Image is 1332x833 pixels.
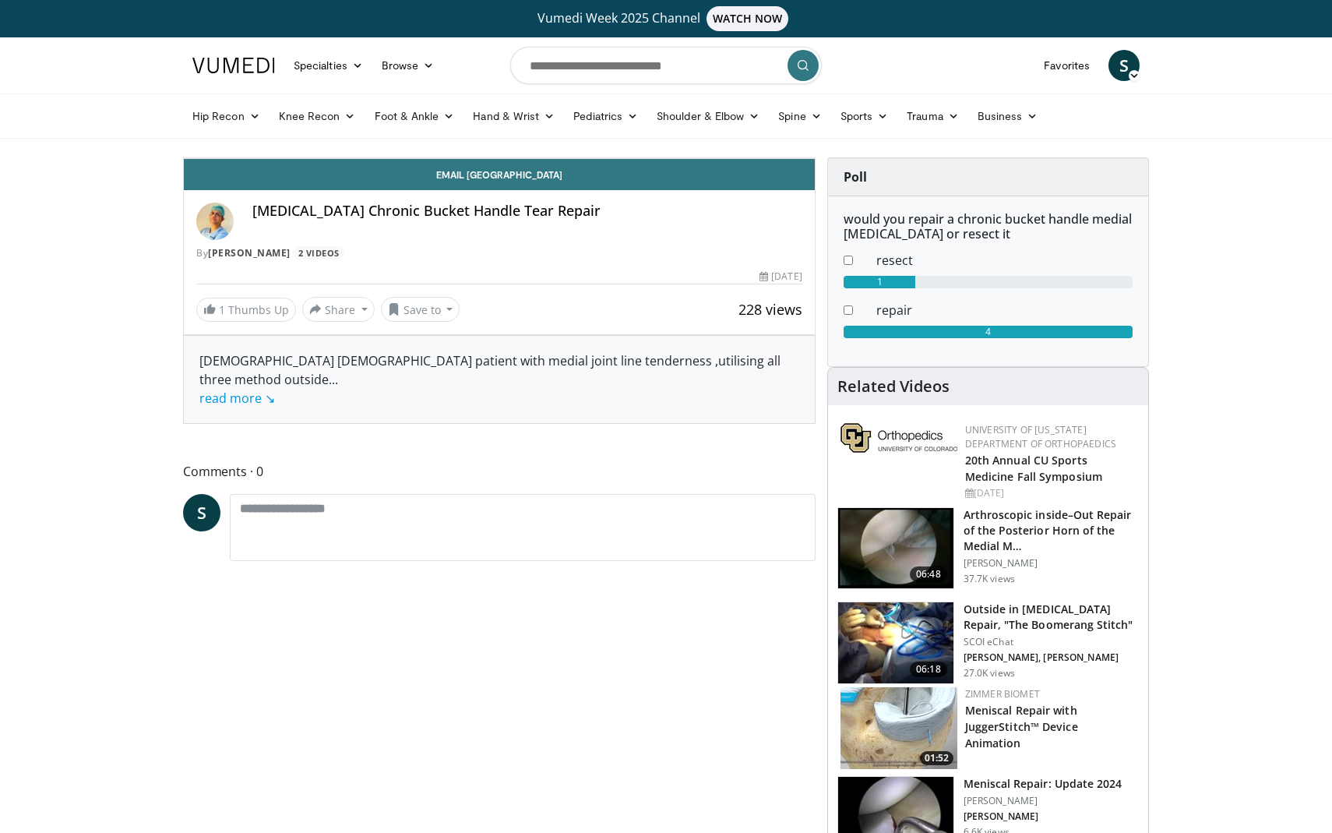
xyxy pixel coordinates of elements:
a: Favorites [1034,50,1099,81]
a: Email [GEOGRAPHIC_DATA] [184,159,815,190]
h4: Related Videos [837,377,950,396]
img: baen_1.png.150x105_q85_crop-smart_upscale.jpg [838,508,953,589]
div: [DEMOGRAPHIC_DATA] [DEMOGRAPHIC_DATA] patient with medial joint line tenderness ,utilising all th... [199,351,799,408]
a: Specialties [284,50,372,81]
button: Share [302,297,375,322]
span: Comments 0 [183,461,816,482]
p: 27.0K views [964,667,1015,679]
div: 4 [844,326,1133,338]
a: Knee Recon [270,101,365,132]
div: By [196,246,802,260]
video-js: Video Player [184,158,815,159]
h6: would you repair a chronic bucket handle medial [MEDICAL_DATA] or resect it [844,212,1133,242]
img: 50c219b3-c08f-4b6c-9bf8-c5ca6333d247.150x105_q85_crop-smart_upscale.jpg [840,687,957,769]
h3: Outside in [MEDICAL_DATA] Repair, "The Boomerang Stitch" [964,602,1139,633]
a: 06:18 Outside in [MEDICAL_DATA] Repair, "The Boomerang Stitch" SCOI eChat [PERSON_NAME], [PERSON_... [837,602,1139,684]
span: 228 views [738,300,802,319]
dd: resect [865,251,1144,270]
a: Hand & Wrist [463,101,564,132]
a: Vumedi Week 2025 ChannelWATCH NOW [195,6,1137,31]
div: [DATE] [965,486,1136,500]
a: Browse [372,50,444,81]
img: 355603a8-37da-49b6-856f-e00d7e9307d3.png.150x105_q85_autocrop_double_scale_upscale_version-0.2.png [840,423,957,453]
a: Meniscal Repair with JuggerStitch™ Device Animation [965,703,1078,750]
a: read more ↘ [199,390,275,407]
span: 06:48 [910,567,947,582]
h4: [MEDICAL_DATA] Chronic Bucket Handle Tear Repair [252,203,802,220]
h3: Meniscal Repair: Update 2024 [964,776,1122,792]
input: Search topics, interventions [510,47,822,84]
a: 20th Annual CU Sports Medicine Fall Symposium [965,453,1102,484]
a: Pediatrics [564,101,647,132]
a: University of [US_STATE] Department of Orthopaedics [965,423,1116,450]
a: Foot & Ankle [365,101,464,132]
div: [DATE] [759,270,802,284]
a: Trauma [897,101,968,132]
p: [PERSON_NAME], [PERSON_NAME] [964,651,1139,664]
img: Avatar [196,203,234,240]
a: Business [968,101,1048,132]
span: 06:18 [910,662,947,677]
a: Hip Recon [183,101,270,132]
a: 01:52 [840,687,957,769]
a: Spine [769,101,830,132]
a: Zimmer Biomet [965,687,1040,701]
p: [PERSON_NAME] [964,795,1122,807]
a: S [1108,50,1140,81]
a: S [183,494,220,531]
a: Sports [831,101,898,132]
p: [PERSON_NAME] [964,810,1122,823]
strong: Poll [844,168,867,185]
button: Save to [381,297,460,322]
h3: Arthroscopic inside–Out Repair of the Posterior Horn of the Medial M… [964,507,1139,554]
a: 2 Videos [293,246,344,259]
a: Shoulder & Elbow [647,101,769,132]
p: SCOI eChat [964,636,1139,648]
span: WATCH NOW [707,6,789,31]
img: VuMedi Logo [192,58,275,73]
img: Vx8lr-LI9TPdNKgn5hMDoxOm1xO-1jSC.150x105_q85_crop-smart_upscale.jpg [838,602,953,683]
a: 1 Thumbs Up [196,298,296,322]
div: 1 [844,276,916,288]
dd: repair [865,301,1144,319]
a: [PERSON_NAME] [208,246,291,259]
p: 37.7K views [964,573,1015,585]
a: 06:48 Arthroscopic inside–Out Repair of the Posterior Horn of the Medial M… [PERSON_NAME] 37.7K v... [837,507,1139,590]
span: 01:52 [920,751,953,765]
span: 1 [219,302,225,317]
p: [PERSON_NAME] [964,557,1139,570]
